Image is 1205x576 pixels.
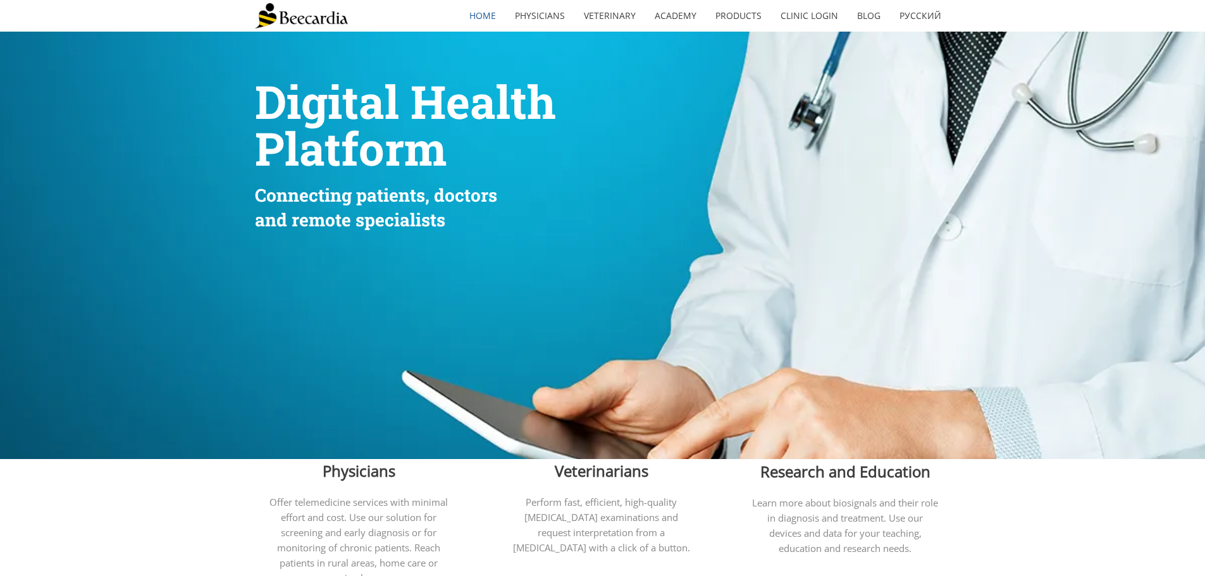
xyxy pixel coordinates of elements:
a: home [460,1,505,30]
span: Platform [255,118,447,178]
a: Blog [848,1,890,30]
a: Русский [890,1,951,30]
span: Digital Health [255,71,556,132]
span: Veterinarians [555,460,648,481]
span: and remote specialists [255,208,445,231]
a: Academy [645,1,706,30]
a: Products [706,1,771,30]
img: Beecardia [255,3,348,28]
span: Research and Education [760,461,930,482]
span: Physicians [323,460,395,481]
span: Perform fast, efficient, high-quality [MEDICAL_DATA] examinations and request interpretation from... [513,496,690,554]
a: Veterinary [574,1,645,30]
a: Clinic Login [771,1,848,30]
span: Connecting patients, doctors [255,183,497,207]
span: Learn more about biosignals and their role in diagnosis and treatment. Use our devices and data f... [752,496,938,555]
a: Physicians [505,1,574,30]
